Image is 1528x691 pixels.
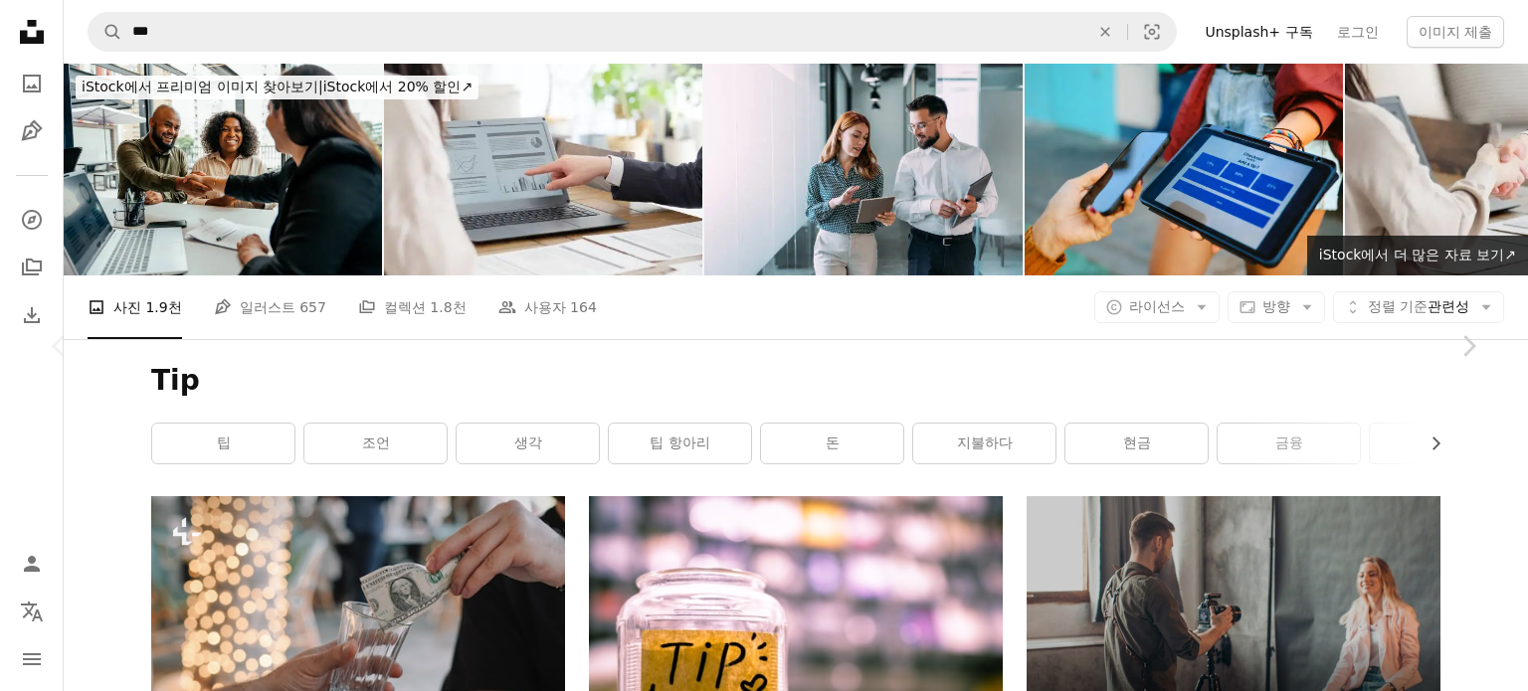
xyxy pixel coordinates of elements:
a: 컬렉션 1.8천 [358,275,467,339]
button: 삭제 [1083,13,1127,51]
a: 지불하다 [913,424,1055,463]
a: 팁 [152,424,294,463]
a: 생각 [457,424,599,463]
span: 정렬 기준 [1368,298,1428,314]
button: 시각적 검색 [1128,13,1176,51]
span: iStock에서 더 많은 자료 보기 ↗ [1319,247,1516,262]
form: 사이트 전체에서 이미지 찾기 [88,12,1177,52]
img: Making decision on the move [704,64,1023,275]
div: iStock에서 20% 할인 ↗ [76,76,478,99]
img: 부동산 중개인과 부동산 계약을 체결하는 커플 [64,64,382,275]
a: 로그인 [1325,16,1391,48]
button: 언어 [12,592,52,631]
span: 방향 [1262,298,1290,314]
a: 투명 유리 항아리 [589,624,1003,642]
img: LA, Calilfornia의 디지털 태블릿 결제 앱을 통한 팁 추가 [1025,64,1343,275]
span: 1.8천 [430,296,466,318]
a: 다음 [1409,251,1528,441]
button: 메뉴 [12,639,52,679]
button: 목록을 오른쪽으로 스크롤 [1418,424,1440,463]
span: 657 [299,296,326,318]
h1: Tip [151,363,1440,399]
a: Unsplash+ 구독 [1193,16,1324,48]
a: 일러스트 657 [214,275,326,339]
a: 로그인 / 가입 [12,544,52,584]
span: 라이선스 [1129,298,1185,314]
button: 방향 [1228,291,1325,323]
a: 금융 [1218,424,1360,463]
a: 조언 [304,424,447,463]
button: 이미지 제출 [1407,16,1504,48]
a: iStock에서 프리미엄 이미지 찾아보기|iStock에서 20% 할인↗ [64,64,490,111]
button: 정렬 기준관련성 [1333,291,1504,323]
a: 일러스트 [12,111,52,151]
button: Unsplash 검색 [89,13,122,51]
a: 탐색 [12,200,52,240]
button: 라이선스 [1094,291,1220,323]
a: 컬렉션 [12,248,52,287]
a: 통화 [1370,424,1512,463]
a: 돈 [761,424,903,463]
span: 관련성 [1368,297,1469,317]
a: 팁 항아리 [609,424,751,463]
a: 현금 [1065,424,1208,463]
img: A businessman explaining a plan on a computer [384,64,702,275]
a: 유리잔을 들고 다른 사람에게 돈을 건네는 사람 [151,624,565,642]
a: 사진 [12,64,52,103]
span: iStock에서 프리미엄 이미지 찾아보기 | [82,79,323,94]
a: iStock에서 더 많은 자료 보기↗ [1307,236,1528,275]
span: 164 [570,296,597,318]
a: 사용자 164 [498,275,597,339]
